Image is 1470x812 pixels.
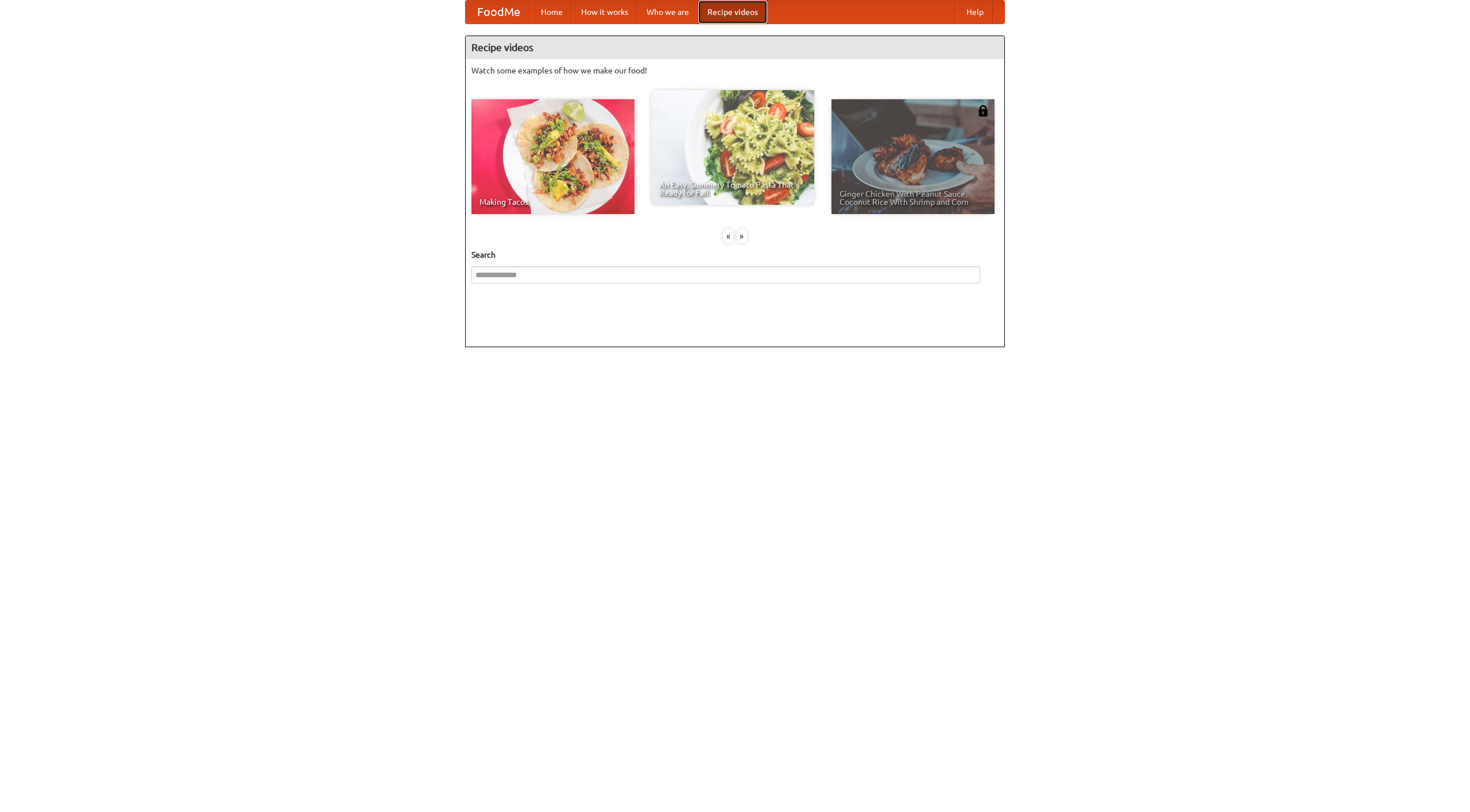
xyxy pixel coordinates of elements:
a: How it works [572,1,637,24]
span: An Easy, Summery Tomato Pasta That's Ready for Fall [659,181,806,197]
a: An Easy, Summery Tomato Pasta That's Ready for Fall [651,90,814,205]
h4: Recipe videos [466,36,1004,59]
a: Who we are [637,1,698,24]
a: Help [957,1,993,24]
p: Watch some examples of how we make our food! [471,65,999,76]
div: « [723,229,733,243]
a: Recipe videos [698,1,767,24]
img: 483408.png [977,105,989,116]
div: » [737,229,747,243]
a: Home [532,1,572,24]
h5: Search [471,249,999,261]
span: Making Tacos [479,198,626,206]
a: FoodMe [466,1,532,24]
a: Making Tacos [471,99,635,214]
